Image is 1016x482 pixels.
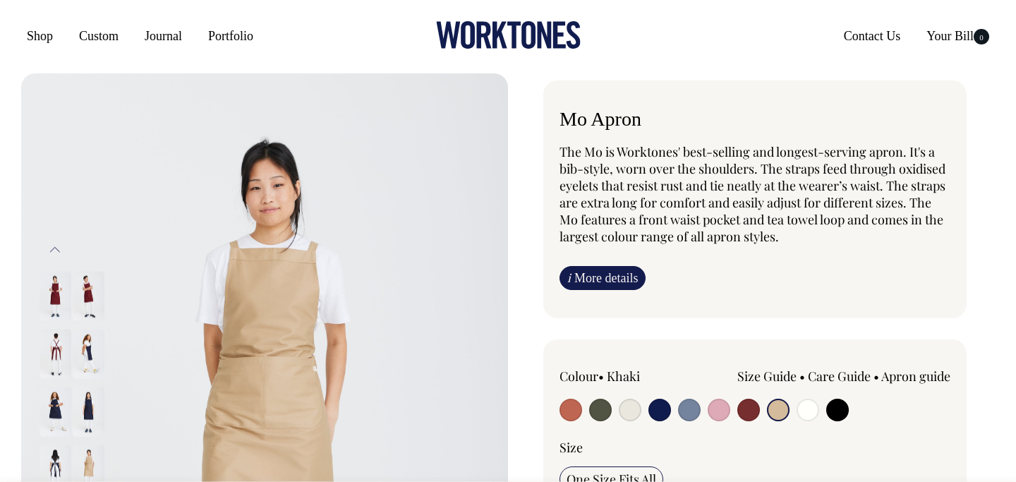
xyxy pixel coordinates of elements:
[921,23,995,49] a: Your Bill0
[873,368,879,385] span: •
[40,387,71,436] img: dark-navy
[598,368,604,385] span: •
[44,234,66,266] button: Previous
[560,439,950,456] div: Size
[21,23,59,49] a: Shop
[808,368,871,385] a: Care Guide
[881,368,950,385] a: Apron guide
[560,109,950,131] h6: Mo Apron
[73,271,104,320] img: burgundy
[202,23,259,49] a: Portfolio
[838,23,907,49] a: Contact Us
[974,29,989,44] span: 0
[607,368,640,385] label: Khaki
[139,23,188,49] a: Journal
[73,387,104,436] img: dark-navy
[73,329,104,378] img: dark-navy
[799,368,805,385] span: •
[40,329,71,378] img: burgundy
[560,143,945,245] span: The Mo is Worktones' best-selling and longest-serving apron. It's a bib-style, worn over the shou...
[567,270,571,285] span: i
[560,266,646,290] a: iMore details
[73,23,124,49] a: Custom
[560,368,716,385] div: Colour
[737,368,797,385] a: Size Guide
[40,271,71,320] img: burgundy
